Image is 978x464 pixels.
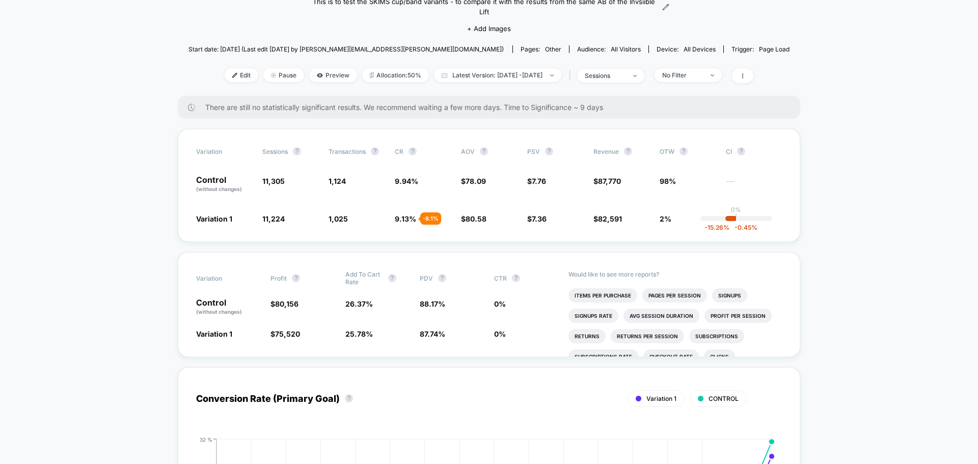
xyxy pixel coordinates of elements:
p: Control [196,176,252,193]
div: Pages: [521,45,561,53]
div: No Filter [662,71,703,79]
span: $ [461,214,486,223]
span: Transactions [329,148,366,155]
span: Add To Cart Rate [345,270,383,286]
span: 25.78 % [345,330,373,338]
span: 2% [660,214,671,223]
img: rebalance [370,72,374,78]
span: Sessions [262,148,288,155]
span: --- [726,178,782,193]
button: ? [388,274,396,282]
span: Profit [270,275,287,282]
button: ? [293,147,301,155]
span: Variation [196,270,252,286]
li: Profit Per Session [704,309,772,323]
p: Would like to see more reports? [568,270,782,278]
span: AOV [461,148,475,155]
li: Items Per Purchase [568,288,637,303]
span: $ [527,177,546,185]
div: sessions [585,72,626,79]
span: Variation [196,147,252,155]
span: 0 % [494,299,506,308]
span: CI [726,147,782,155]
span: PSV [527,148,540,155]
span: 78.09 [466,177,486,185]
img: end [711,74,714,76]
p: | [735,213,737,221]
button: ? [480,147,488,155]
span: All Visitors [611,45,641,53]
span: $ [270,330,300,338]
li: Avg Session Duration [623,309,699,323]
button: ? [409,147,417,155]
span: Edit [225,68,258,82]
span: 88.17 % [420,299,445,308]
span: Variation 1 [196,330,232,338]
span: PDV [420,275,433,282]
span: 80,156 [275,299,298,308]
tspan: 32 % [200,436,212,443]
span: $ [270,299,298,308]
span: Latest Version: [DATE] - [DATE] [434,68,561,82]
span: other [545,45,561,53]
button: ? [512,274,520,282]
img: calendar [442,73,447,78]
button: ? [371,147,379,155]
p: 0% [731,206,741,213]
span: $ [527,214,547,223]
div: - 8.1 % [420,212,441,225]
li: Signups [712,288,747,303]
span: Revenue [593,148,619,155]
span: 0 % [494,330,506,338]
span: CR [395,148,403,155]
img: edit [232,73,237,78]
img: end [271,73,276,78]
span: -15.26 % [704,224,729,231]
span: Page Load [759,45,790,53]
span: 87,770 [598,177,621,185]
span: CTR [494,275,507,282]
button: ? [345,394,353,402]
p: Control [196,298,260,316]
span: all devices [684,45,716,53]
span: There are still no statistically significant results. We recommend waiting a few more days . Time... [205,103,780,112]
span: 9.13 % [395,214,416,223]
li: Checkout Rate [643,349,699,364]
span: 7.76 [532,177,546,185]
span: 9.94 % [395,177,418,185]
span: | [566,68,577,83]
span: $ [593,177,621,185]
li: Returns Per Session [611,329,684,343]
span: 26.37 % [345,299,373,308]
li: Subscriptions Rate [568,349,638,364]
span: $ [593,214,622,223]
span: Pause [263,68,304,82]
span: 82,591 [598,214,622,223]
span: Device: [648,45,723,53]
li: Clicks [704,349,735,364]
span: Start date: [DATE] (Last edit [DATE] by [PERSON_NAME][EMAIL_ADDRESS][PERSON_NAME][DOMAIN_NAME]) [188,45,504,53]
span: (without changes) [196,309,242,315]
span: OTW [660,147,716,155]
span: 7.36 [532,214,547,223]
li: Returns [568,329,606,343]
span: $ [461,177,486,185]
span: 80.58 [466,214,486,223]
span: 1,025 [329,214,348,223]
span: 75,520 [275,330,300,338]
button: ? [438,274,446,282]
div: Audience: [577,45,641,53]
span: + Add Images [467,24,511,33]
span: Preview [309,68,357,82]
img: end [633,75,637,77]
img: end [550,74,554,76]
span: 98% [660,177,676,185]
span: 11,224 [262,214,285,223]
span: Allocation: 50% [362,68,429,82]
button: ? [680,147,688,155]
span: CONTROL [709,395,739,402]
button: ? [624,147,632,155]
button: ? [737,147,745,155]
span: 11,305 [262,177,285,185]
button: ? [292,274,300,282]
